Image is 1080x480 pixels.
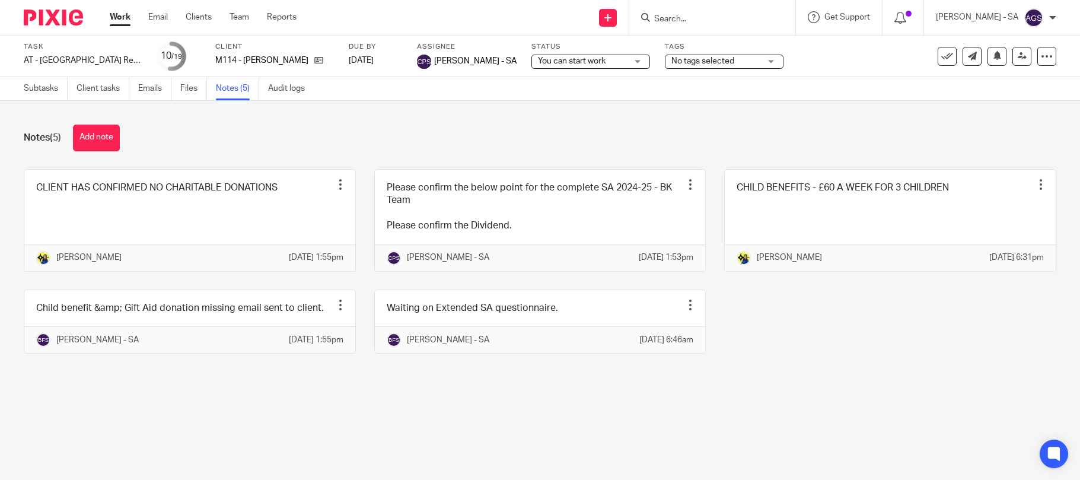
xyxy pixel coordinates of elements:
[24,9,83,26] img: Pixie
[417,42,517,52] label: Assignee
[824,13,870,21] span: Get Support
[653,14,760,25] input: Search
[24,132,61,144] h1: Notes
[73,125,120,151] button: Add note
[216,77,259,100] a: Notes (5)
[1024,8,1043,27] img: svg%3E
[36,251,50,265] img: Bobo-Starbridge%201.jpg
[387,333,401,347] img: svg%3E
[434,55,517,67] span: [PERSON_NAME] - SA
[24,55,142,66] div: AT - [GEOGRAPHIC_DATA] Return - PE [DATE]
[417,55,431,69] img: svg%3E
[138,77,171,100] a: Emails
[215,42,334,52] label: Client
[24,77,68,100] a: Subtasks
[639,252,693,263] p: [DATE] 1:53pm
[737,251,751,265] img: Bobo-Starbridge%201.jpg
[215,55,308,66] p: M114 - [PERSON_NAME]
[268,77,314,100] a: Audit logs
[407,252,489,263] p: [PERSON_NAME] - SA
[289,334,343,346] p: [DATE] 1:55pm
[267,11,297,23] a: Reports
[180,77,207,100] a: Files
[757,252,822,263] p: [PERSON_NAME]
[531,42,650,52] label: Status
[639,334,693,346] p: [DATE] 6:46am
[538,57,606,65] span: You can start work
[665,42,783,52] label: Tags
[387,251,401,265] img: svg%3E
[24,55,142,66] div: AT - SA Return - PE 05-04-2025
[148,11,168,23] a: Email
[289,252,343,263] p: [DATE] 1:55pm
[349,42,402,52] label: Due by
[171,53,182,60] small: /19
[24,42,142,52] label: Task
[56,252,122,263] p: [PERSON_NAME]
[77,77,129,100] a: Client tasks
[186,11,212,23] a: Clients
[110,11,130,23] a: Work
[50,133,61,142] span: (5)
[989,252,1044,263] p: [DATE] 6:31pm
[161,49,182,63] div: 10
[36,333,50,347] img: svg%3E
[407,334,489,346] p: [PERSON_NAME] - SA
[671,57,734,65] span: No tags selected
[230,11,249,23] a: Team
[56,334,139,346] p: [PERSON_NAME] - SA
[936,11,1018,23] p: [PERSON_NAME] - SA
[349,56,374,65] span: [DATE]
